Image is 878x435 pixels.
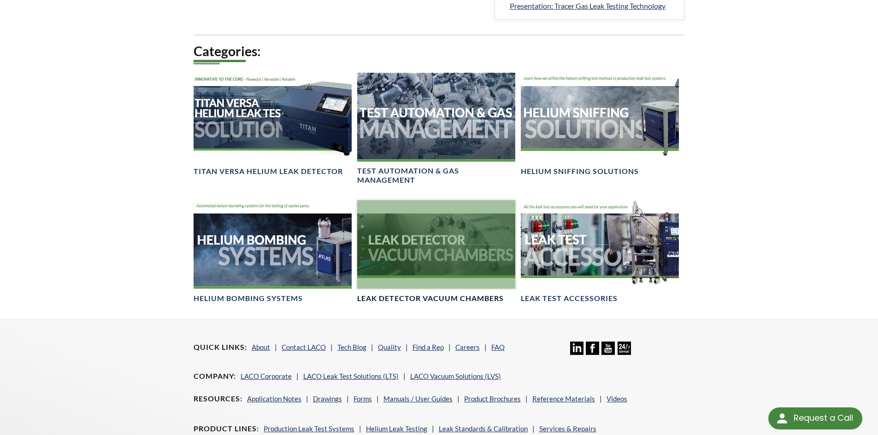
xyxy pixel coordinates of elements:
[264,424,354,433] a: Production Leak Test Systems
[194,424,259,434] h4: Product Lines
[357,294,504,303] h4: Leak Detector Vacuum Chambers
[194,43,685,60] h2: Categories:
[607,394,627,403] a: Videos
[337,343,366,351] a: Tech Blog
[194,167,343,176] h4: TITAN VERSA Helium Leak Detector
[768,407,862,429] div: Request a Call
[357,200,515,304] a: Leak Test Vacuum Chambers headerLeak Detector Vacuum Chambers
[412,343,444,351] a: Find a Rep
[383,394,453,403] a: Manuals / User Guides
[521,167,639,176] h4: Helium Sniffing Solutions
[194,73,352,176] a: TITAN VERSA Helium Leak Test Solutions headerTITAN VERSA Helium Leak Detector
[194,371,236,381] h4: Company
[247,394,301,403] a: Application Notes
[357,73,515,186] a: Test Automation & Gas Management headerTest Automation & Gas Management
[282,343,326,351] a: Contact LACO
[313,394,342,403] a: Drawings
[510,1,666,10] span: Presentation: Tracer Gas Leak Testing Technology
[491,343,505,351] a: FAQ
[618,348,631,356] a: 24/7 Support
[439,424,528,433] a: Leak Standards & Calibration
[521,294,618,303] h4: Leak Test Accessories
[775,411,790,426] img: round button
[194,200,352,304] a: Helium Bombing Systems BannerHelium Bombing Systems
[194,342,247,352] h4: Quick Links
[378,343,401,351] a: Quality
[354,394,372,403] a: Forms
[241,372,292,380] a: LACO Corporate
[366,424,427,433] a: Helium Leak Testing
[521,73,679,176] a: Helium Sniffing Solutions headerHelium Sniffing Solutions
[357,166,515,186] h4: Test Automation & Gas Management
[532,394,595,403] a: Reference Materials
[303,372,399,380] a: LACO Leak Test Solutions (LTS)
[539,424,596,433] a: Services & Repairs
[464,394,521,403] a: Product Brochures
[794,407,853,429] div: Request a Call
[521,200,679,304] a: Leak Test Accessories headerLeak Test Accessories
[410,372,501,380] a: LACO Vacuum Solutions (LVS)
[455,343,480,351] a: Careers
[618,342,631,355] img: 24/7 Support Icon
[194,294,303,303] h4: Helium Bombing Systems
[252,343,270,351] a: About
[194,394,242,404] h4: Resources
